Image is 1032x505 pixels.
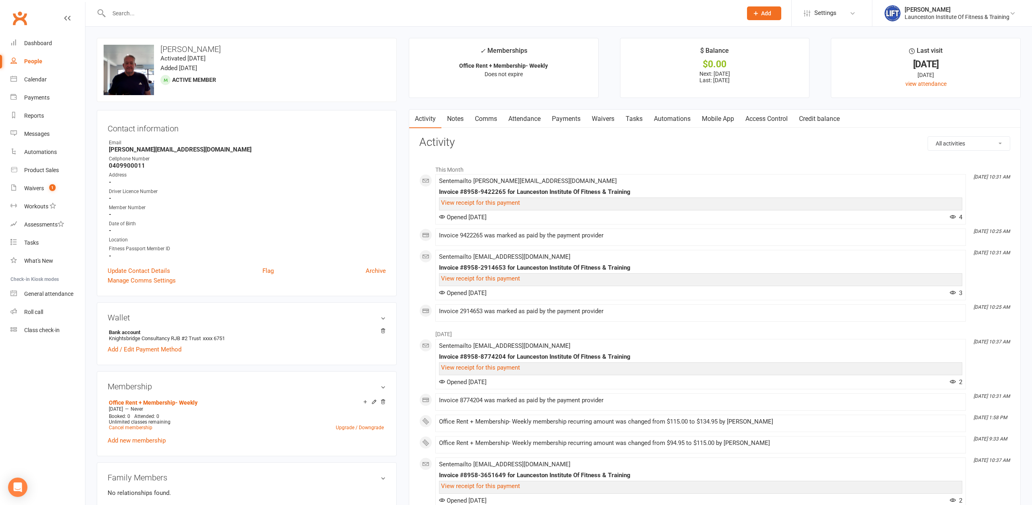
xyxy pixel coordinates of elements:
div: [DATE] [838,60,1013,69]
span: Sent email to [EMAIL_ADDRESS][DOMAIN_NAME] [439,253,570,260]
a: Add / Edit Payment Method [108,345,181,354]
a: Mobile App [696,110,740,128]
a: Waivers 1 [10,179,85,197]
a: Tasks [10,234,85,252]
i: [DATE] 10:31 AM [974,393,1010,399]
a: Archive [366,266,386,276]
a: Workouts [10,197,85,216]
strong: - [109,195,386,202]
span: [DATE] [109,406,123,412]
div: Tasks [24,239,39,246]
a: Comms [469,110,503,128]
a: Notes [441,110,469,128]
a: Roll call [10,303,85,321]
time: Activated [DATE] [160,55,206,62]
span: Active member [172,77,216,83]
span: Opened [DATE] [439,214,487,221]
div: Roll call [24,309,43,315]
a: Payments [10,89,85,107]
li: This Month [419,161,1010,174]
span: Opened [DATE] [439,497,487,504]
a: People [10,52,85,71]
span: Add [761,10,771,17]
a: Office Rent + Membership- Weekly [109,399,198,406]
a: Class kiosk mode [10,321,85,339]
h3: Wallet [108,313,386,322]
a: Payments [546,110,586,128]
p: No relationships found. [108,488,386,498]
span: Sent email to [PERSON_NAME][EMAIL_ADDRESS][DOMAIN_NAME] [439,177,617,185]
div: Invoice #8958-9422265 for Launceston Institute Of Fitness & Training [439,189,962,195]
span: Sent email to [EMAIL_ADDRESS][DOMAIN_NAME] [439,342,570,349]
span: 3 [950,289,962,297]
a: Tasks [620,110,648,128]
span: 2 [950,378,962,386]
strong: - [109,211,386,218]
span: Settings [814,4,836,22]
i: ✓ [480,47,485,55]
i: [DATE] 10:37 AM [974,457,1010,463]
div: Class check-in [24,327,60,333]
div: Fitness Passport Member ID [109,245,386,253]
div: Date of Birth [109,220,386,228]
a: Waivers [586,110,620,128]
strong: - [109,227,386,234]
strong: [PERSON_NAME][EMAIL_ADDRESS][DOMAIN_NAME] [109,146,386,153]
div: Driver Licence Number [109,188,386,195]
div: Address [109,171,386,179]
a: Upgrade / Downgrade [336,425,384,430]
i: [DATE] 10:37 AM [974,339,1010,345]
div: Product Sales [24,167,59,173]
strong: Bank account [109,329,382,335]
a: Automations [648,110,696,128]
i: [DATE] 10:31 AM [974,174,1010,180]
span: Sent email to [EMAIL_ADDRESS][DOMAIN_NAME] [439,461,570,468]
a: Clubworx [10,8,30,28]
a: Automations [10,143,85,161]
div: Email [109,139,386,147]
a: view attendance [905,81,947,87]
div: Location [109,236,386,244]
h3: Membership [108,382,386,391]
li: [DATE] [419,326,1010,339]
a: Access Control [740,110,793,128]
a: Assessments [10,216,85,234]
div: Office Rent + Membership- Weekly membership recurring amount was changed from $115.00 to $134.95 ... [439,418,962,425]
i: [DATE] 10:31 AM [974,250,1010,256]
li: Knightsbridge Consultancy RJB #2 Trust [108,328,386,343]
div: Calendar [24,76,47,83]
a: Manage Comms Settings [108,276,176,285]
div: — [107,406,386,412]
span: Does not expire [485,71,523,77]
div: Last visit [909,46,943,60]
a: Activity [409,110,441,128]
strong: Office Rent + Membership- Weekly [459,62,548,69]
a: Calendar [10,71,85,89]
i: [DATE] 10:25 AM [974,304,1010,310]
button: Add [747,6,781,20]
a: Cancel membership [109,425,152,430]
span: 2 [950,497,962,504]
h3: [PERSON_NAME] [104,45,390,54]
i: [DATE] 10:25 AM [974,229,1010,234]
a: Update Contact Details [108,266,170,276]
a: Flag [262,266,274,276]
div: Messages [24,131,50,137]
div: What's New [24,258,53,264]
div: Invoice #8958-3651649 for Launceston Institute Of Fitness & Training [439,472,962,479]
div: People [24,58,42,64]
i: [DATE] 1:58 PM [974,415,1007,420]
span: Opened [DATE] [439,378,487,386]
div: [DATE] [838,71,1013,79]
div: Cellphone Number [109,155,386,163]
a: General attendance kiosk mode [10,285,85,303]
span: Booked: 0 [109,414,130,419]
strong: 0409900011 [109,162,386,169]
div: Office Rent + Membership- Weekly membership recurring amount was changed from $94.95 to $115.00 b... [439,440,962,447]
div: Memberships [480,46,527,60]
div: Workouts [24,203,48,210]
div: Reports [24,112,44,119]
img: thumb_image1711312309.png [884,5,901,21]
a: Credit balance [793,110,845,128]
div: Waivers [24,185,44,191]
